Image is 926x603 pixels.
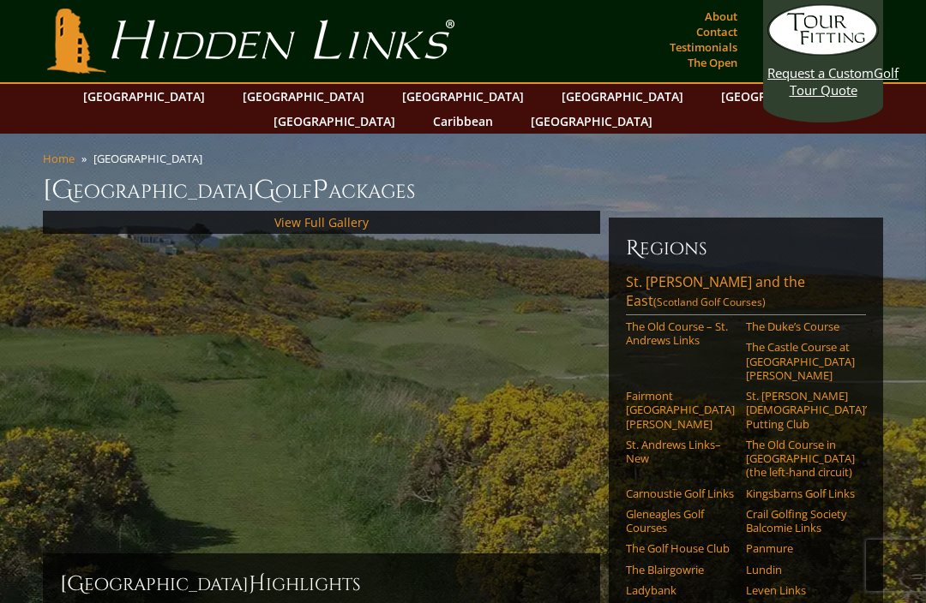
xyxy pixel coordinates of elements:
[249,570,266,598] span: H
[522,109,661,134] a: [GEOGRAPHIC_DATA]
[254,173,275,207] span: G
[713,84,851,109] a: [GEOGRAPHIC_DATA]
[746,340,855,382] a: The Castle Course at [GEOGRAPHIC_DATA][PERSON_NAME]
[75,84,213,109] a: [GEOGRAPHIC_DATA]
[626,438,735,466] a: St. Andrews Links–New
[746,438,855,480] a: The Old Course in [GEOGRAPHIC_DATA] (the left-hand circuit)
[683,51,742,75] a: The Open
[234,84,373,109] a: [GEOGRAPHIC_DATA]
[265,109,404,134] a: [GEOGRAPHIC_DATA]
[746,541,855,555] a: Panmure
[274,214,369,230] a: View Full Gallery
[93,151,209,166] li: [GEOGRAPHIC_DATA]
[43,173,883,207] h1: [GEOGRAPHIC_DATA] olf ackages
[626,389,735,431] a: Fairmont [GEOGRAPHIC_DATA][PERSON_NAME]
[746,583,855,597] a: Leven Links
[746,319,855,333] a: The Duke’s Course
[553,84,692,109] a: [GEOGRAPHIC_DATA]
[746,487,855,500] a: Kingsbarns Golf Links
[424,109,502,134] a: Caribbean
[692,20,742,44] a: Contact
[653,295,766,309] span: (Scotland Golf Courses)
[746,563,855,576] a: Lundin
[626,563,735,576] a: The Blairgowrie
[626,235,866,262] h6: Regions
[312,173,328,207] span: P
[394,84,532,109] a: [GEOGRAPHIC_DATA]
[767,64,874,81] span: Request a Custom
[665,35,742,59] a: Testimonials
[43,151,75,166] a: Home
[746,389,855,431] a: St. [PERSON_NAME] [DEMOGRAPHIC_DATA]’ Putting Club
[626,541,735,555] a: The Golf House Club
[626,319,735,348] a: The Old Course – St. Andrews Links
[767,4,879,99] a: Request a CustomGolf Tour Quote
[626,487,735,500] a: Carnoustie Golf Links
[626,507,735,535] a: Gleneagles Golf Courses
[626,583,735,597] a: Ladybank
[626,272,866,315] a: St. [PERSON_NAME] and the East(Scotland Golf Courses)
[746,507,855,535] a: Crail Golfing Society Balcomie Links
[60,570,583,598] h2: [GEOGRAPHIC_DATA] ighlights
[701,4,742,28] a: About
